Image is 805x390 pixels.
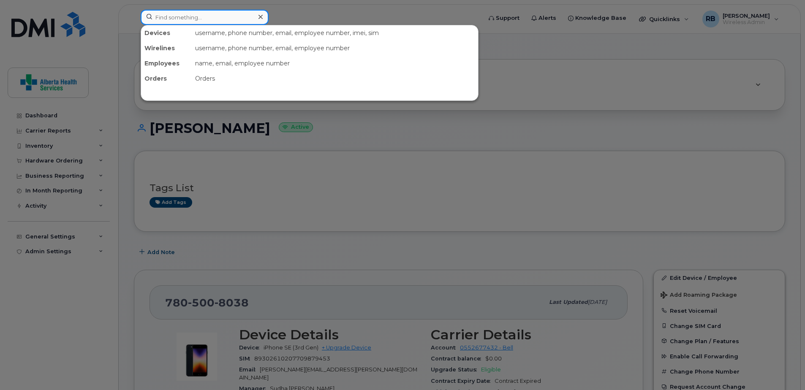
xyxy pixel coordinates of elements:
[141,56,192,71] div: Employees
[192,41,478,56] div: username, phone number, email, employee number
[192,56,478,71] div: name, email, employee number
[141,41,192,56] div: Wirelines
[192,25,478,41] div: username, phone number, email, employee number, imei, sim
[141,71,192,86] div: Orders
[141,25,192,41] div: Devices
[192,71,478,86] div: Orders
